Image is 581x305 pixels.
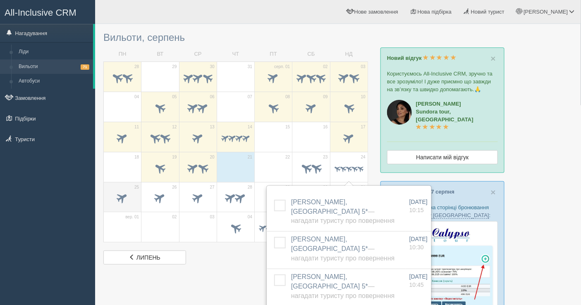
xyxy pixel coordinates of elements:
[141,47,179,61] td: ВТ
[210,184,215,190] span: 27
[255,47,292,61] td: ПТ
[387,203,498,219] p: Додано плюсики на сторінці бронювання для :
[210,124,215,130] span: 13
[361,64,366,70] span: 03
[15,59,93,74] a: Вильоти71
[409,273,428,280] span: [DATE]
[0,0,95,23] a: All-Inclusive CRM
[104,47,141,61] td: ПН
[172,214,177,220] span: 02
[416,101,473,130] a: [PERSON_NAME]Sundora tour, [GEOGRAPHIC_DATA]
[172,124,177,130] span: 12
[285,154,290,160] span: 22
[323,154,328,160] span: 23
[291,199,395,225] a: [PERSON_NAME], [GEOGRAPHIC_DATA] 5*— Нагадати туристу про повернення
[134,64,139,70] span: 28
[524,9,568,15] span: [PERSON_NAME]
[387,150,498,164] a: Написати мій відгук
[248,94,252,100] span: 07
[248,154,252,160] span: 21
[330,47,368,61] td: НД
[323,124,328,130] span: 16
[217,47,254,61] td: ЧТ
[172,64,177,70] span: 29
[292,47,330,61] td: СБ
[491,188,496,196] button: Close
[248,124,252,130] span: 14
[323,64,328,70] span: 02
[409,207,424,213] span: 10:15
[323,184,328,190] span: 30
[248,64,252,70] span: 31
[361,94,366,100] span: 10
[361,124,366,130] span: 17
[418,9,452,15] span: Нова підбірка
[210,64,215,70] span: 30
[471,9,504,15] span: Новий турист
[134,124,139,130] span: 11
[285,184,290,190] span: 29
[103,251,186,265] a: липень
[409,235,428,251] a: [DATE] 10:30
[248,214,252,220] span: 04
[210,154,215,160] span: 20
[136,254,160,261] span: липень
[491,54,496,63] button: Close
[285,124,290,130] span: 15
[81,64,89,70] span: 71
[172,94,177,100] span: 05
[285,94,290,100] span: 08
[103,32,368,43] h3: Вильоти, серпень
[291,236,395,262] span: [PERSON_NAME], [GEOGRAPHIC_DATA] 5*
[134,184,139,190] span: 25
[291,273,395,299] span: [PERSON_NAME], [GEOGRAPHIC_DATA] 5*
[491,187,496,197] span: ×
[248,184,252,190] span: 28
[172,184,177,190] span: 26
[274,64,290,70] span: серп. 01
[291,283,395,299] span: — Нагадати туристу про повернення
[5,7,77,18] span: All-Inclusive CRM
[210,94,215,100] span: 06
[409,199,428,205] span: [DATE]
[291,273,395,299] a: [PERSON_NAME], [GEOGRAPHIC_DATA] 5*— Нагадати туристу про повернення
[291,199,395,225] span: [PERSON_NAME], [GEOGRAPHIC_DATA] 5*
[409,244,424,251] span: 10:30
[491,54,496,63] span: ×
[409,281,424,288] span: 10:45
[15,74,93,89] a: Автобуси
[323,94,328,100] span: 09
[354,9,398,15] span: Нове замовлення
[172,154,177,160] span: 19
[387,55,456,61] a: Новий відгук
[125,214,139,220] span: вер. 01
[409,272,428,289] a: [DATE] 10:45
[361,154,366,160] span: 24
[396,212,489,219] a: Calypso Tour у [GEOGRAPHIC_DATA]
[387,70,498,93] p: Користуємось All-Inclusive CRM, зручно та все зрозуміло! І дуже приємно що завжди на зв’язку та ш...
[210,214,215,220] span: 03
[361,184,366,190] span: 31
[134,154,139,160] span: 18
[134,94,139,100] span: 04
[179,47,217,61] td: СР
[409,198,428,214] a: [DATE] 10:15
[291,236,395,262] a: [PERSON_NAME], [GEOGRAPHIC_DATA] 5*— Нагадати туристу про повернення
[291,245,395,262] span: — Нагадати туристу про повернення
[15,45,93,59] a: Ліди
[409,236,428,242] span: [DATE]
